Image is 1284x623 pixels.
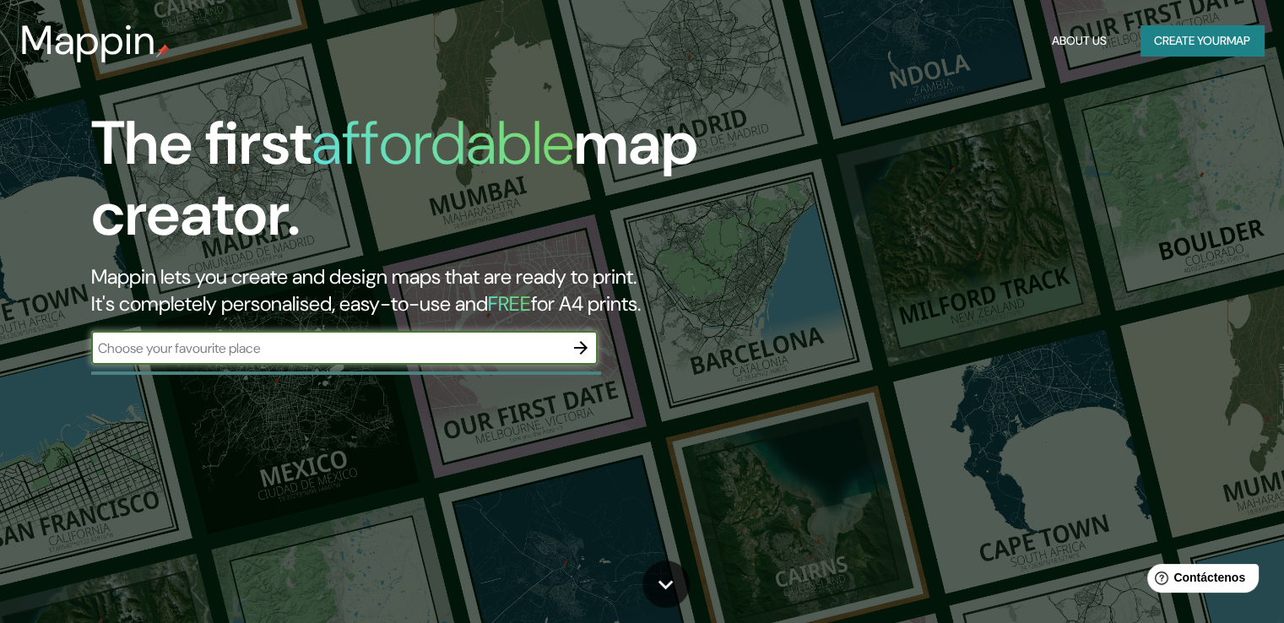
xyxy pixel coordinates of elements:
[156,44,170,57] img: mappin-pin
[488,290,531,317] h5: FREE
[1045,25,1113,57] button: About Us
[1134,557,1265,604] iframe: Lanzador de widgets de ayuda
[91,339,564,358] input: Choose your favourite place
[20,17,156,64] h3: Mappin
[91,108,734,263] h1: The first map creator.
[312,104,574,182] h1: affordable
[1140,25,1264,57] button: Create yourmap
[91,263,734,317] h2: Mappin lets you create and design maps that are ready to print. It's completely personalised, eas...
